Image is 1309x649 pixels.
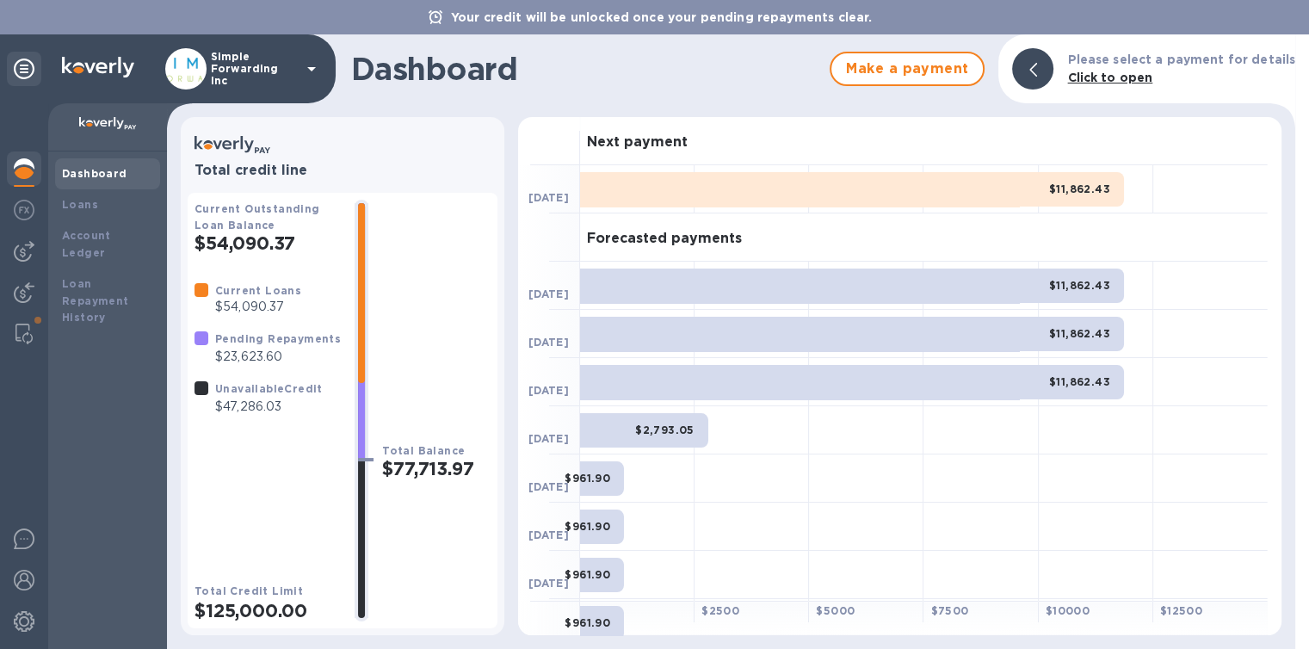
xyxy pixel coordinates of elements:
[215,284,301,297] b: Current Loans
[62,167,127,180] b: Dashboard
[587,134,688,151] h3: Next payment
[215,348,341,366] p: $23,623.60
[62,277,129,324] b: Loan Repayment History
[816,604,855,617] b: $ 5000
[382,458,491,479] h2: $77,713.97
[14,200,34,220] img: Foreign exchange
[215,298,301,316] p: $54,090.37
[528,528,569,541] b: [DATE]
[830,52,985,86] button: Make a payment
[528,191,569,204] b: [DATE]
[215,332,341,345] b: Pending Repayments
[1049,279,1110,292] b: $11,862.43
[382,444,465,457] b: Total Balance
[215,382,323,395] b: Unavailable Credit
[528,480,569,493] b: [DATE]
[194,600,341,621] h2: $125,000.00
[194,232,341,254] h2: $54,090.37
[587,604,602,617] b: $ 0
[451,10,873,24] b: Your credit will be unlocked once your pending repayments clear.
[1160,604,1202,617] b: $ 12500
[528,287,569,300] b: [DATE]
[587,231,742,247] h3: Forecasted payments
[62,229,111,259] b: Account Ledger
[845,59,969,79] span: Make a payment
[1049,375,1110,388] b: $11,862.43
[1067,53,1295,66] b: Please select a payment for details
[528,432,569,445] b: [DATE]
[701,604,739,617] b: $ 2500
[565,568,610,581] b: $961.90
[635,423,695,436] b: $2,793.05
[565,616,610,629] b: $961.90
[565,472,610,485] b: $961.90
[194,163,491,179] h3: Total credit line
[211,51,297,87] p: Simple Forwarding Inc
[351,51,821,87] h1: Dashboard
[565,520,610,533] b: $961.90
[194,584,303,597] b: Total Credit Limit
[62,198,98,211] b: Loans
[528,384,569,397] b: [DATE]
[930,604,968,617] b: $ 7500
[528,577,569,590] b: [DATE]
[1049,182,1110,195] b: $11,862.43
[62,57,134,77] img: Logo
[215,398,323,416] p: $47,286.03
[528,336,569,349] b: [DATE]
[1067,71,1152,84] b: Click to open
[1049,327,1110,340] b: $11,862.43
[194,202,320,232] b: Current Outstanding Loan Balance
[1046,604,1090,617] b: $ 10000
[7,52,41,86] div: Unpin categories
